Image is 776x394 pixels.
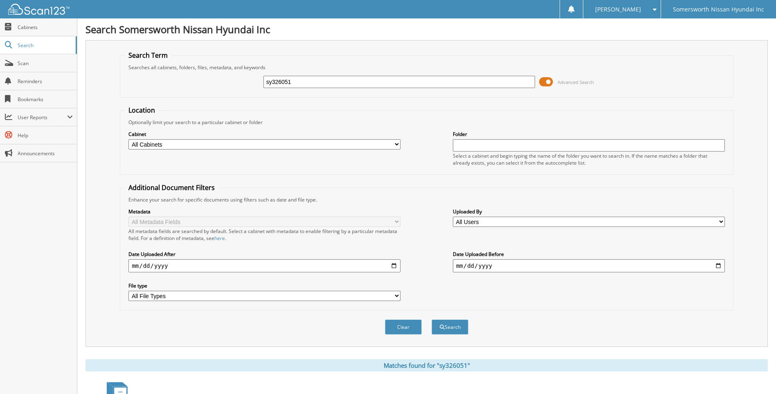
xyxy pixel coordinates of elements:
div: Optionally limit your search to a particular cabinet or folder [124,119,729,126]
span: User Reports [18,114,67,121]
label: Date Uploaded Before [453,251,725,258]
span: Announcements [18,150,73,157]
div: Matches found for "sy326051" [85,359,768,371]
button: Search [432,319,468,335]
input: end [453,259,725,272]
legend: Additional Document Filters [124,183,219,192]
label: Date Uploaded After [128,251,400,258]
label: Metadata [128,208,400,215]
div: Enhance your search for specific documents using filters such as date and file type. [124,196,729,203]
label: Folder [453,131,725,138]
span: Help [18,132,73,139]
span: Search [18,42,72,49]
div: Searches all cabinets, folders, files, metadata, and keywords [124,64,729,71]
span: Cabinets [18,24,73,31]
span: Bookmarks [18,96,73,103]
div: All metadata fields are searched by default. Select a cabinet with metadata to enable filtering b... [128,228,400,242]
img: scan123-logo-white.svg [8,4,70,15]
legend: Location [124,106,159,115]
span: Advanced Search [558,79,594,85]
legend: Search Term [124,51,172,60]
label: Uploaded By [453,208,725,215]
button: Clear [385,319,422,335]
label: Cabinet [128,131,400,138]
a: here [214,235,225,242]
span: Somersworth Nissan Hyundai Inc [673,7,764,12]
span: Reminders [18,78,73,85]
div: Select a cabinet and begin typing the name of the folder you want to search in. If the name match... [453,152,725,166]
label: File type [128,282,400,289]
h1: Search Somersworth Nissan Hyundai Inc [85,23,768,36]
span: Scan [18,60,73,67]
span: [PERSON_NAME] [595,7,641,12]
input: start [128,259,400,272]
